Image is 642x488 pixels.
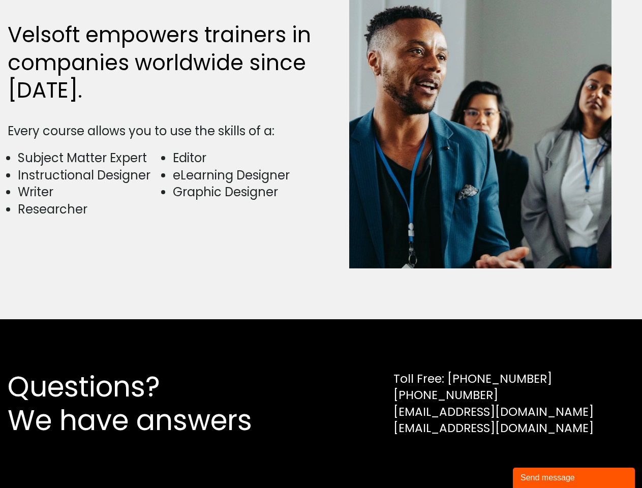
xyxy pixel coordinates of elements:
[18,149,161,167] li: Subject Matter Expert
[18,167,161,184] li: Instructional Designer
[173,149,316,167] li: Editor
[18,184,161,201] li: Writer
[173,167,316,184] li: eLearning Designer
[18,201,161,218] li: Researcher
[173,184,316,201] li: Graphic Designer
[393,371,594,436] div: Toll Free: [PHONE_NUMBER] [PHONE_NUMBER] [EMAIL_ADDRESS][DOMAIN_NAME] [EMAIL_ADDRESS][DOMAIN_NAME]
[8,370,289,437] h2: Questions? We have answers
[513,466,637,488] iframe: chat widget
[8,21,316,105] h2: Velsoft empowers trainers in companies worldwide since [DATE].
[8,123,316,140] div: Every course allows you to use the skills of a:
